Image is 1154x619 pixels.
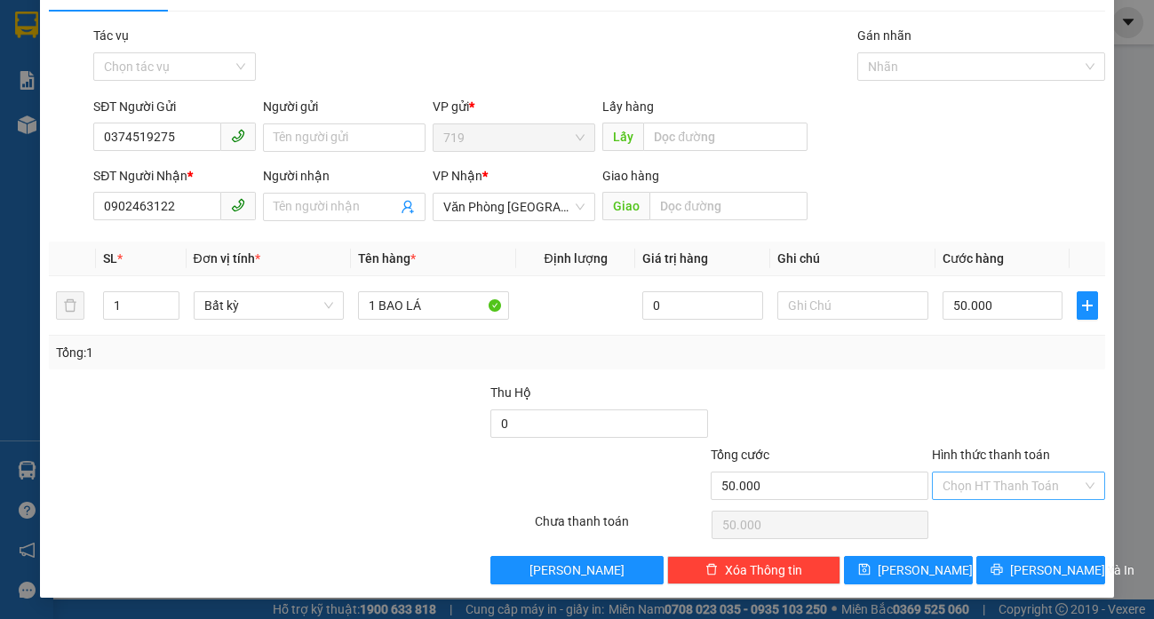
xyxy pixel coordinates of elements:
div: 0914957788 [15,36,139,61]
button: plus [1077,291,1097,320]
span: SL [103,251,117,266]
span: Xóa Thông tin [725,560,802,580]
span: Thu Hộ [490,385,531,400]
button: [PERSON_NAME] [490,556,664,584]
div: SĐT Người Gửi [93,97,256,116]
span: Giao [602,192,649,220]
span: CR : [13,95,41,114]
span: Nhận: [152,17,195,36]
span: VP Nhận [433,169,482,183]
span: phone [231,129,245,143]
div: Tổng: 1 [56,343,447,362]
div: Chưa thanh toán [533,512,710,543]
span: Tổng cước [711,448,769,462]
span: Bất kỳ [204,292,333,319]
button: printer[PERSON_NAME] và In [976,556,1105,584]
div: 140.000 [13,93,142,115]
th: Ghi chú [770,242,935,276]
button: delete [56,291,84,320]
span: save [858,563,871,577]
label: Tác vụ [93,28,129,43]
span: user-add [401,200,415,214]
input: Ghi Chú [777,291,927,320]
label: Gán nhãn [857,28,911,43]
span: Tên hàng [358,251,416,266]
input: Dọc đường [643,123,808,151]
span: delete [705,563,718,577]
label: Hình thức thanh toán [932,448,1050,462]
button: deleteXóa Thông tin [667,556,840,584]
span: plus [1078,298,1096,313]
span: Định lượng [544,251,607,266]
span: Lấy hàng [602,99,654,114]
input: 0 [642,291,763,320]
span: phone [231,198,245,212]
div: Tên hàng: 1 BAO GẠO ( : 1 ) [15,125,332,147]
span: [PERSON_NAME] [878,560,973,580]
div: Người nhận [263,166,426,186]
div: Người gửi [263,97,426,116]
div: 0933554008 [152,58,332,83]
div: SĐT Người Nhận [93,166,256,186]
input: Dọc đường [649,192,808,220]
button: save[PERSON_NAME] [844,556,973,584]
span: Lấy [602,123,643,151]
span: [PERSON_NAME] và In [1010,560,1134,580]
span: [PERSON_NAME] [529,560,625,580]
div: Văn Phòng [GEOGRAPHIC_DATA] [152,15,332,58]
input: VD: Bàn, Ghế [358,291,508,320]
span: Gửi: [15,17,43,36]
div: 719 [15,15,139,36]
span: 719 [443,124,585,151]
span: Cước hàng [943,251,1004,266]
div: VP gửi [433,97,595,116]
span: printer [991,563,1003,577]
span: Đơn vị tính [194,251,260,266]
span: Giao hàng [602,169,659,183]
span: SL [225,123,249,148]
span: Văn Phòng Tân Phú [443,194,585,220]
span: Giá trị hàng [642,251,708,266]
